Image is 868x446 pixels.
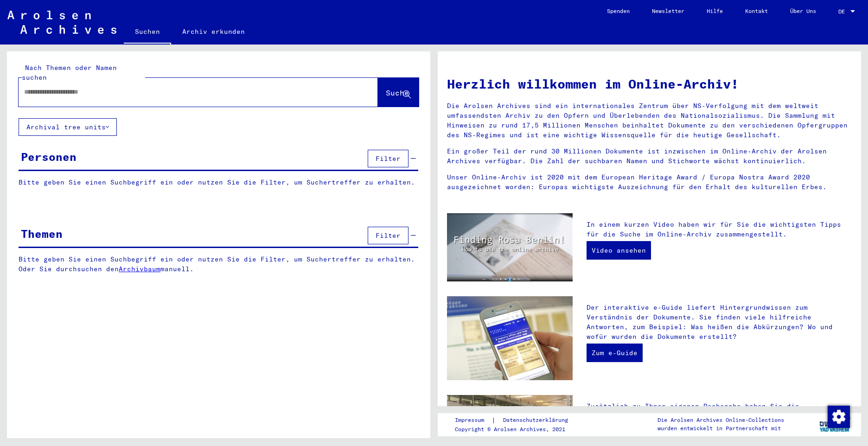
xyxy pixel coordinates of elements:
img: yv_logo.png [817,413,852,436]
p: Zusätzlich zu Ihrer eigenen Recherche haben Sie die Möglichkeit, eine Anfrage an die Arolsen Arch... [587,401,852,440]
p: Bitte geben Sie einen Suchbegriff ein oder nutzen Sie die Filter, um Suchertreffer zu erhalten. O... [19,255,419,274]
button: Archival tree units [19,118,117,136]
a: Impressum [455,415,491,425]
span: Suche [386,88,409,97]
button: Filter [368,227,408,244]
div: Themen [21,225,63,242]
p: Die Arolsen Archives sind ein internationales Zentrum über NS-Verfolgung mit dem weltweit umfasse... [447,101,852,140]
a: Video ansehen [587,241,651,260]
a: Datenschutzerklärung [496,415,579,425]
button: Filter [368,150,408,167]
p: Der interaktive e-Guide liefert Hintergrundwissen zum Verständnis der Dokumente. Sie finden viele... [587,303,852,342]
p: Ein großer Teil der rund 30 Millionen Dokumente ist inzwischen im Online-Archiv der Arolsen Archi... [447,147,852,166]
a: Archiv erkunden [171,20,256,43]
h1: Herzlich willkommen im Online-Archiv! [447,74,852,94]
p: Die Arolsen Archives Online-Collections [657,416,784,424]
p: Unser Online-Archiv ist 2020 mit dem European Heritage Award / Europa Nostra Award 2020 ausgezeic... [447,172,852,192]
div: Personen [21,148,77,165]
img: video.jpg [447,213,573,281]
span: Filter [376,231,401,240]
div: | [455,415,579,425]
p: In einem kurzen Video haben wir für Sie die wichtigsten Tipps für die Suche im Online-Archiv zusa... [587,220,852,239]
img: eguide.jpg [447,296,573,380]
a: Suchen [124,20,171,45]
p: Copyright © Arolsen Archives, 2021 [455,425,579,433]
img: Zustimmung ändern [828,406,850,428]
img: Arolsen_neg.svg [7,11,116,34]
mat-label: Nach Themen oder Namen suchen [22,64,117,82]
span: DE [838,8,849,15]
p: Bitte geben Sie einen Suchbegriff ein oder nutzen Sie die Filter, um Suchertreffer zu erhalten. [19,178,418,187]
a: Archivbaum [119,265,160,273]
span: Filter [376,154,401,163]
button: Suche [378,78,419,107]
p: wurden entwickelt in Partnerschaft mit [657,424,784,433]
a: Zum e-Guide [587,344,643,362]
